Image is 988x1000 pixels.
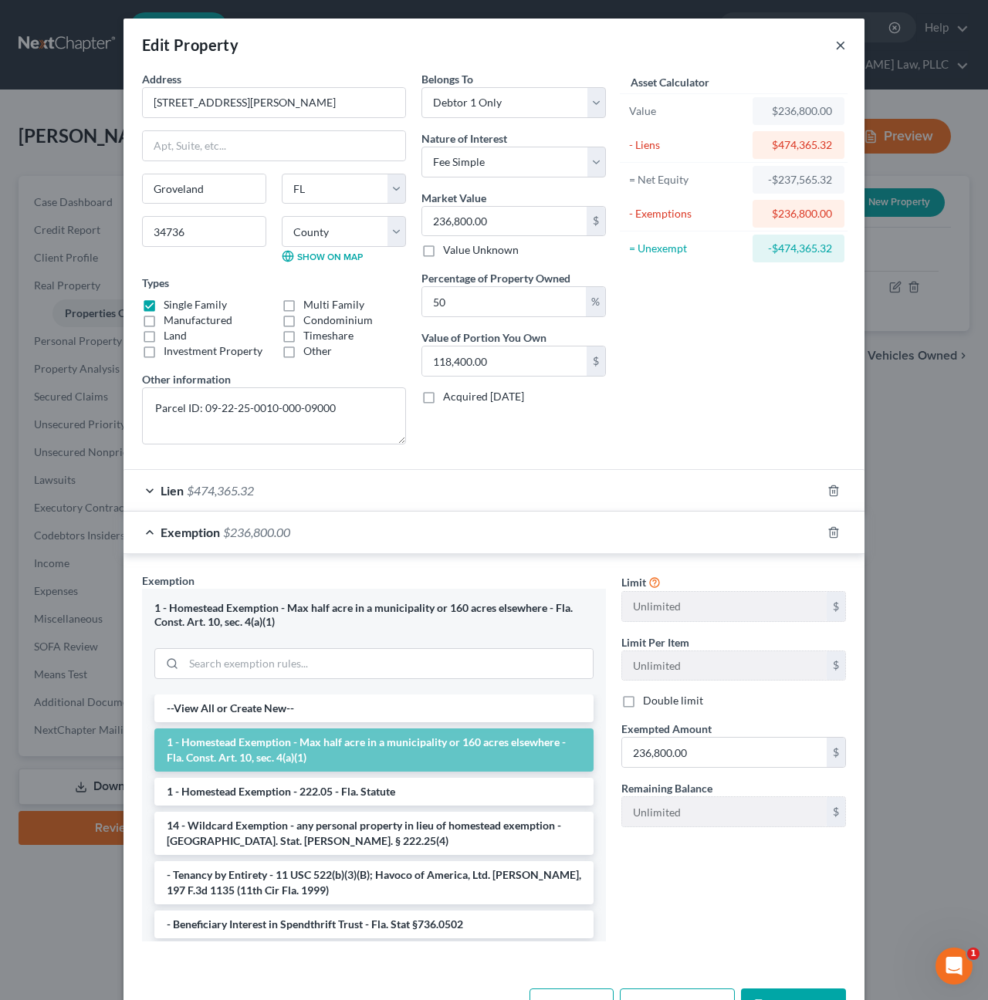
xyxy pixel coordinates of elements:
[765,241,832,256] div: -$474,365.32
[142,371,231,387] label: Other information
[936,948,973,985] iframe: Intercom live chat
[621,722,712,735] span: Exempted Amount
[967,948,980,960] span: 1
[154,694,594,722] li: --View All or Create New--
[629,241,746,256] div: = Unexempt
[629,172,746,187] div: = Net Equity
[421,73,473,86] span: Belongs To
[422,207,587,236] input: 0.00
[587,346,605,376] div: $
[303,343,332,359] label: Other
[303,297,364,312] label: Multi Family
[629,103,746,119] div: Value
[223,525,290,539] span: $236,800.00
[765,206,832,221] div: $236,800.00
[421,190,486,206] label: Market Value
[142,73,181,86] span: Address
[154,778,594,806] li: 1 - Homestead Exemption - 222.05 - Fla. Statute
[421,270,570,286] label: Percentage of Property Owned
[765,137,832,153] div: $474,365.32
[827,797,845,826] div: $
[443,389,524,404] label: Acquired [DATE]
[164,343,262,359] label: Investment Property
[142,275,169,291] label: Types
[142,34,239,56] div: Edit Property
[622,797,827,826] input: --
[154,861,594,904] li: - Tenancy by Entirety - 11 USC 522(b)(3)(B); Havoco of America, Ltd. [PERSON_NAME], 197 F.3d 1135...
[422,287,586,316] input: 0.00
[827,592,845,621] div: $
[621,780,712,796] label: Remaining Balance
[421,329,546,346] label: Value of Portion You Own
[765,103,832,119] div: $236,800.00
[161,483,184,498] span: Lien
[629,206,746,221] div: - Exemptions
[143,174,266,204] input: Enter city...
[303,328,354,343] label: Timeshare
[835,35,846,54] button: ×
[142,574,195,587] span: Exemption
[164,312,232,328] label: Manufactured
[621,576,646,589] span: Limit
[164,297,227,312] label: Single Family
[422,346,587,376] input: 0.00
[827,738,845,767] div: $
[622,592,827,621] input: --
[161,525,220,539] span: Exemption
[164,328,187,343] label: Land
[621,634,689,650] label: Limit Per Item
[587,207,605,236] div: $
[143,131,405,160] input: Apt, Suite, etc...
[303,312,373,328] label: Condominium
[154,728,594,772] li: 1 - Homestead Exemption - Max half acre in a municipality or 160 acres elsewhere - Fla. Const. Ar...
[154,910,594,938] li: - Beneficiary Interest in Spendthrift Trust - Fla. Stat §736.0502
[827,651,845,681] div: $
[622,738,827,767] input: 0.00
[443,242,519,258] label: Value Unknown
[184,649,593,678] input: Search exemption rules...
[282,250,363,262] a: Show on Map
[421,130,507,147] label: Nature of Interest
[629,137,746,153] div: - Liens
[142,216,266,247] input: Enter zip...
[643,693,703,708] label: Double limit
[187,483,254,498] span: $474,365.32
[765,172,832,187] div: -$237,565.32
[586,287,605,316] div: %
[154,812,594,855] li: 14 - Wildcard Exemption - any personal property in lieu of homestead exemption - [GEOGRAPHIC_DATA...
[631,74,709,90] label: Asset Calculator
[622,651,827,681] input: --
[143,88,405,117] input: Enter address...
[154,601,594,630] div: 1 - Homestead Exemption - Max half acre in a municipality or 160 acres elsewhere - Fla. Const. Ar...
